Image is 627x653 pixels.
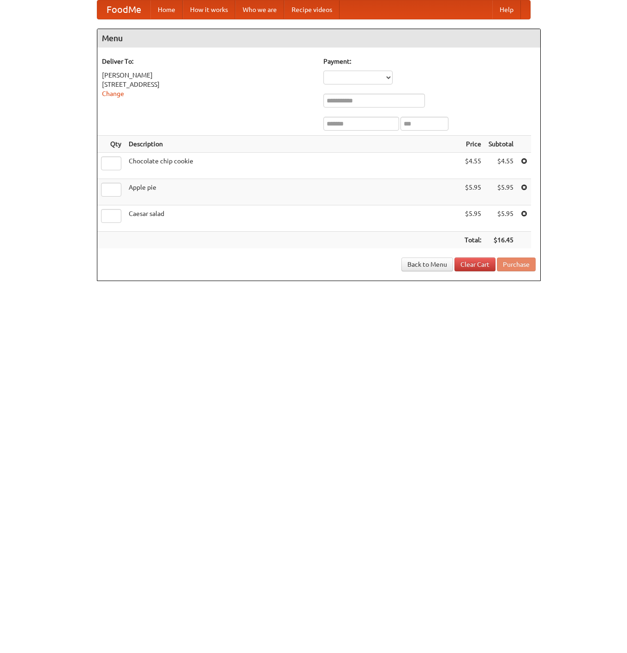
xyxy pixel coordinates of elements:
[454,258,496,271] a: Clear Cart
[183,0,235,19] a: How it works
[485,232,517,249] th: $16.45
[125,153,461,179] td: Chocolate chip cookie
[97,136,125,153] th: Qty
[485,205,517,232] td: $5.95
[97,29,540,48] h4: Menu
[102,80,314,89] div: [STREET_ADDRESS]
[125,179,461,205] td: Apple pie
[97,0,150,19] a: FoodMe
[125,205,461,232] td: Caesar salad
[125,136,461,153] th: Description
[235,0,284,19] a: Who we are
[485,179,517,205] td: $5.95
[461,232,485,249] th: Total:
[284,0,340,19] a: Recipe videos
[461,205,485,232] td: $5.95
[485,153,517,179] td: $4.55
[461,136,485,153] th: Price
[485,136,517,153] th: Subtotal
[401,258,453,271] a: Back to Menu
[150,0,183,19] a: Home
[461,153,485,179] td: $4.55
[102,57,314,66] h5: Deliver To:
[492,0,521,19] a: Help
[497,258,536,271] button: Purchase
[102,71,314,80] div: [PERSON_NAME]
[461,179,485,205] td: $5.95
[102,90,124,97] a: Change
[323,57,536,66] h5: Payment:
